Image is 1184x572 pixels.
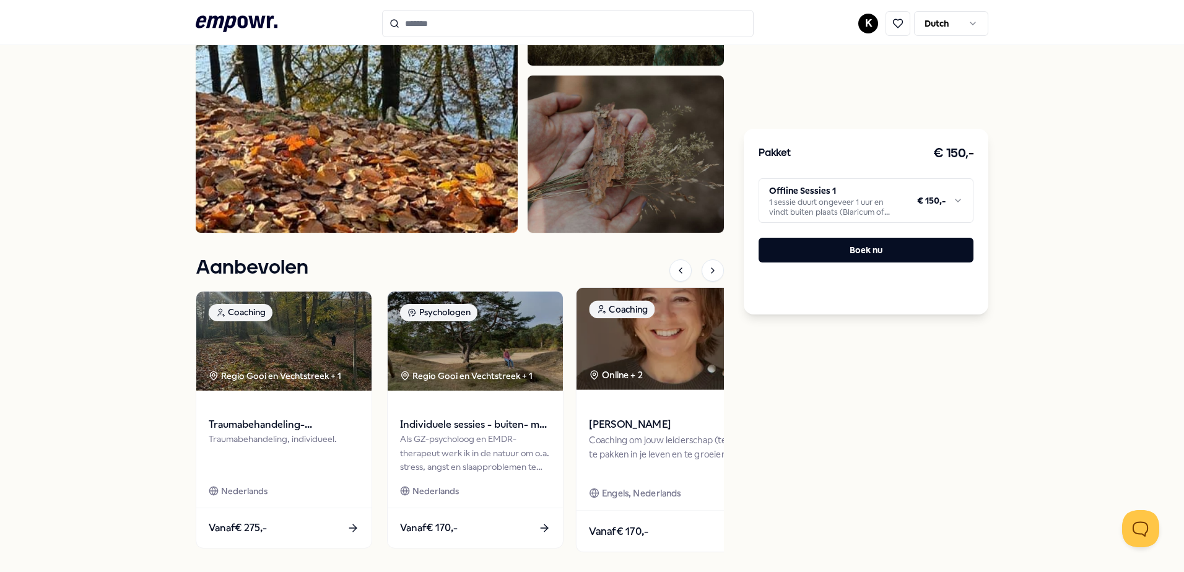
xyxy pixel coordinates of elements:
span: Traumabehandeling- Buitenbehandeling -(Werkgerelateerd) trauma [209,417,359,433]
img: package image [388,292,563,391]
div: Online + 2 [589,368,643,382]
button: Boek nu [759,238,973,262]
span: Vanaf € 275,- [209,520,267,536]
span: Vanaf € 170,- [400,520,458,536]
a: package imageCoachingOnline + 2[PERSON_NAME]Coaching om jouw leiderschap (terug) te pakken in je ... [576,287,758,552]
div: Psychologen [400,304,477,321]
iframe: Help Scout Beacon - Open [1122,510,1159,547]
span: Vanaf € 170,- [589,523,648,539]
a: package imageCoachingRegio Gooi en Vechtstreek + 1Traumabehandeling- Buitenbehandeling -(Werkgere... [196,291,372,548]
span: Engels, Nederlands [602,486,681,500]
div: Regio Gooi en Vechtstreek + 1 [209,369,341,383]
div: Regio Gooi en Vechtstreek + 1 [400,369,533,383]
input: Search for products, categories or subcategories [382,10,754,37]
span: Individuele sessies - buiten- met [PERSON_NAME] [400,417,551,433]
h3: € 150,- [933,144,974,163]
span: Nederlands [221,484,268,498]
h1: Aanbevolen [196,253,308,284]
img: package image [196,292,372,391]
div: Coaching om jouw leiderschap (terug) te pakken in je leven en te groeien. [589,433,744,475]
div: Coaching [209,304,272,321]
div: Traumabehandeling, individueel. [209,432,359,474]
button: K [858,14,878,33]
h3: Pakket [759,145,791,162]
div: Coaching [589,300,655,318]
img: package image [577,287,757,389]
span: [PERSON_NAME] [589,417,744,433]
span: Nederlands [412,484,459,498]
a: package imagePsychologenRegio Gooi en Vechtstreek + 1Individuele sessies - buiten- met [PERSON_NA... [387,291,564,548]
div: Als GZ-psycholoog en EMDR-therapeut werk ik in de natuur om o.a. stress, angst en slaapproblemen ... [400,432,551,474]
img: Product Image [528,76,724,233]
